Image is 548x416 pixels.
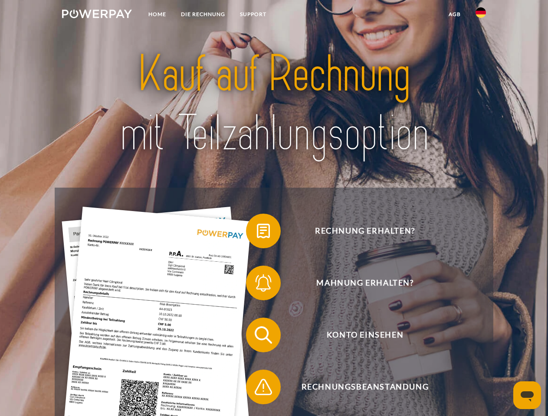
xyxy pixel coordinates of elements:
button: Konto einsehen [246,318,472,352]
a: SUPPORT [233,6,274,22]
a: DIE RECHNUNG [174,6,233,22]
img: qb_bell.svg [253,272,274,294]
img: de [476,7,486,18]
img: qb_warning.svg [253,376,274,398]
span: Konto einsehen [259,318,471,352]
span: Rechnungsbeanstandung [259,370,471,404]
button: Mahnung erhalten? [246,266,472,300]
img: qb_search.svg [253,324,274,346]
button: Rechnung erhalten? [246,214,472,248]
img: logo-powerpay-white.svg [62,10,132,18]
a: agb [441,6,468,22]
span: Mahnung erhalten? [259,266,471,300]
span: Rechnung erhalten? [259,214,471,248]
iframe: Schaltfläche zum Öffnen des Messaging-Fensters [513,381,541,409]
button: Rechnungsbeanstandung [246,370,472,404]
a: Home [141,6,174,22]
img: qb_bill.svg [253,220,274,242]
img: title-powerpay_de.svg [83,42,465,166]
